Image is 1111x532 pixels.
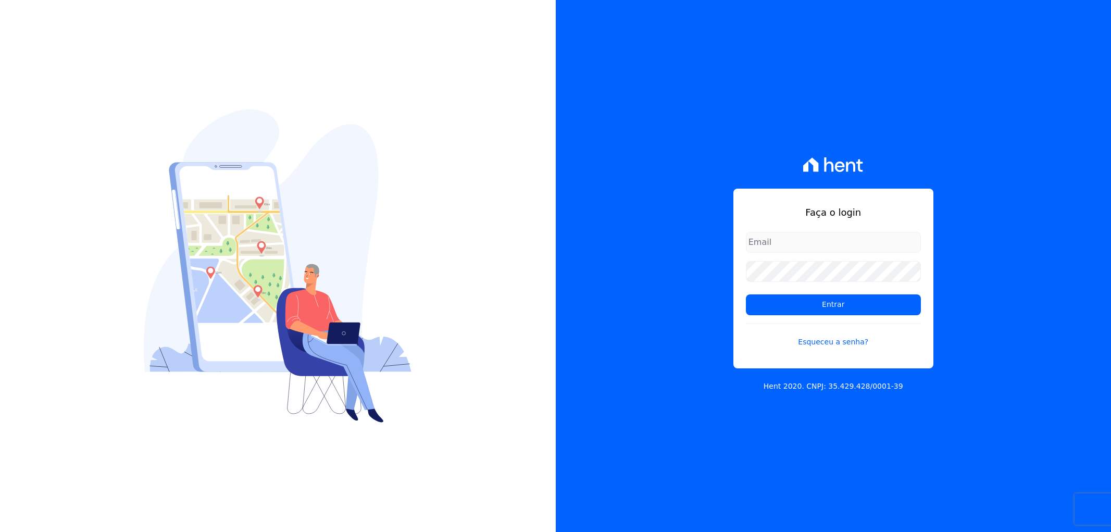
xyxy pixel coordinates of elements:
img: Login [144,109,411,423]
input: Email [746,232,921,253]
h1: Faça o login [746,205,921,219]
p: Hent 2020. CNPJ: 35.429.428/0001-39 [764,381,903,392]
a: Esqueceu a senha? [746,324,921,348]
input: Entrar [746,294,921,315]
